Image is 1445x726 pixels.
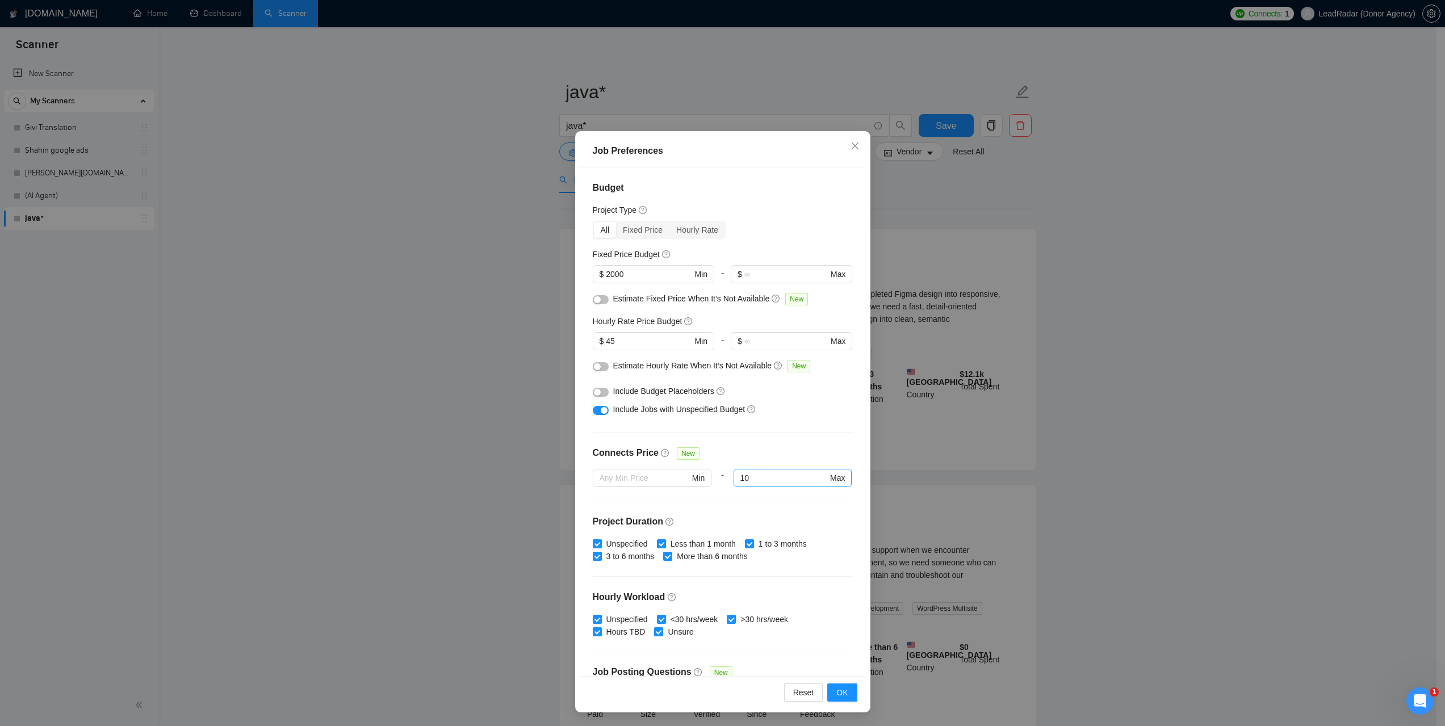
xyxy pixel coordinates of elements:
[851,141,860,150] span: close
[602,626,650,638] span: Hours TBD
[666,613,723,626] span: <30 hrs/week
[788,360,810,372] span: New
[665,517,675,526] span: question-circle
[772,294,781,303] span: question-circle
[774,361,783,370] span: question-circle
[600,335,604,347] span: $
[593,665,692,679] h4: Job Posting Questions
[602,613,652,626] span: Unspecified
[613,294,770,303] span: Estimate Fixed Price When It’s Not Available
[593,590,853,604] h4: Hourly Workload
[663,626,698,638] span: Unsure
[747,405,756,414] span: question-circle
[606,335,692,347] input: 0
[593,315,682,328] h5: Hourly Rate Price Budget
[831,335,845,347] span: Max
[662,250,671,259] span: question-circle
[593,446,659,460] h4: Connects Price
[661,448,670,458] span: question-circle
[594,222,617,238] div: All
[744,335,828,347] input: ∞
[672,550,752,563] span: More than 6 months
[694,335,707,347] span: Min
[593,248,660,261] h5: Fixed Price Budget
[593,515,853,528] h4: Project Duration
[669,222,725,238] div: Hourly Rate
[784,683,823,702] button: Reset
[840,131,870,162] button: Close
[613,361,772,370] span: Estimate Hourly Rate When It’s Not Available
[711,469,733,501] div: -
[1406,687,1434,715] iframe: Intercom live chat
[830,472,845,484] span: Max
[831,268,845,280] span: Max
[836,686,848,699] span: OK
[694,268,707,280] span: Min
[710,666,732,679] span: New
[785,293,808,305] span: New
[738,268,742,280] span: $
[754,538,811,550] span: 1 to 3 months
[613,387,714,396] span: Include Budget Placeholders
[793,686,814,699] span: Reset
[593,181,853,195] h4: Budget
[593,144,853,158] div: Job Preferences
[1430,687,1439,696] span: 1
[606,268,692,280] input: 0
[714,332,731,359] div: -
[602,538,652,550] span: Unspecified
[740,472,828,484] input: Any Max Price
[694,668,703,677] span: question-circle
[684,317,693,326] span: question-circle
[602,550,659,563] span: 3 to 6 months
[639,205,648,215] span: question-circle
[736,613,793,626] span: >30 hrs/week
[717,387,726,396] span: question-circle
[744,268,828,280] input: ∞
[738,335,742,347] span: $
[668,593,677,602] span: question-circle
[600,268,604,280] span: $
[600,472,690,484] input: Any Min Price
[616,222,669,238] div: Fixed Price
[677,447,700,460] span: New
[613,405,745,414] span: Include Jobs with Unspecified Budget
[714,265,731,292] div: -
[827,683,857,702] button: OK
[692,472,705,484] span: Min
[593,204,637,216] h5: Project Type
[666,538,740,550] span: Less than 1 month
